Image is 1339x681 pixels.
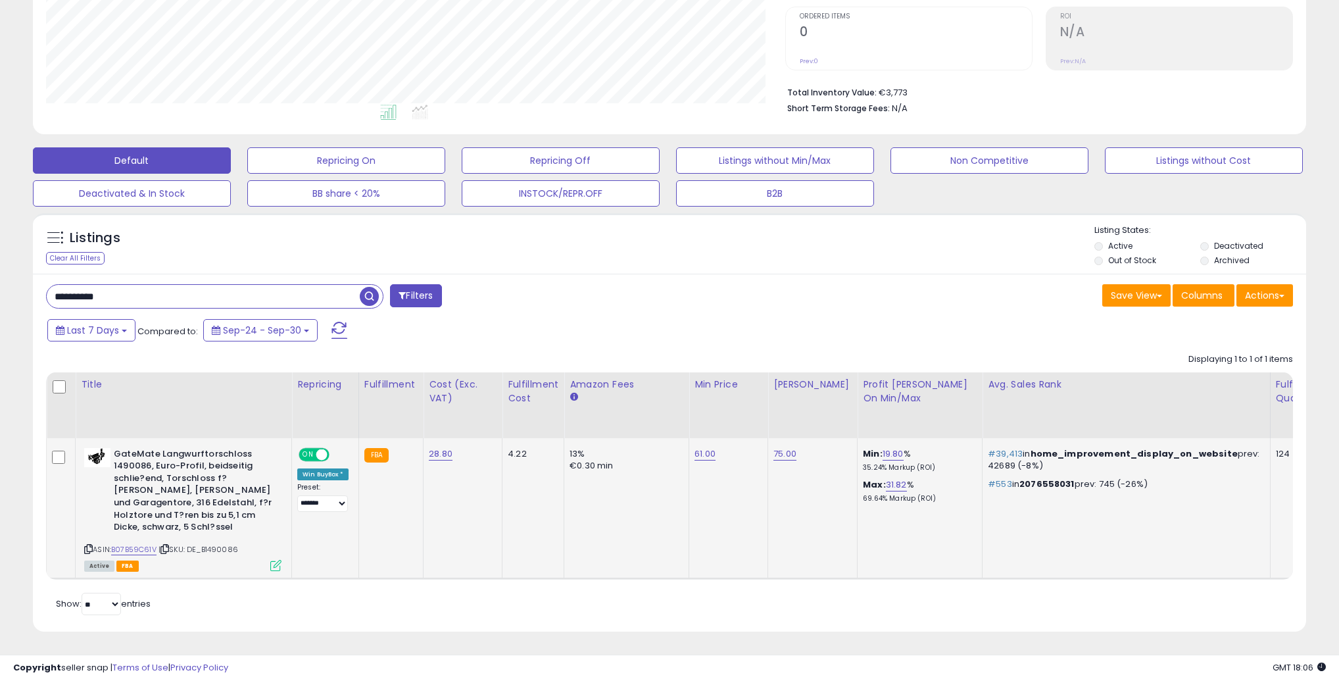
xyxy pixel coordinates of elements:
[863,479,972,503] div: %
[570,378,683,391] div: Amazon Fees
[1060,13,1292,20] span: ROI
[694,447,716,461] a: 61.00
[247,147,445,174] button: Repricing On
[800,13,1032,20] span: Ordered Items
[116,561,139,572] span: FBA
[84,448,110,467] img: 31x0GwcP0DL._SL40_.jpg
[988,378,1264,391] div: Avg. Sales Rank
[429,378,497,405] div: Cost (Exc. VAT)
[462,147,660,174] button: Repricing Off
[863,448,972,472] div: %
[33,180,231,207] button: Deactivated & In Stock
[33,147,231,174] button: Default
[787,87,877,98] b: Total Inventory Value:
[988,478,1259,490] p: in prev: 745 (-26%)
[462,180,660,207] button: INSTOCK/REPR.OFF
[364,378,418,391] div: Fulfillment
[297,378,353,391] div: Repricing
[429,447,452,461] a: 28.80
[508,448,554,460] div: 4.22
[863,478,886,491] b: Max:
[694,378,762,391] div: Min Price
[883,447,904,461] a: 19.80
[787,103,890,114] b: Short Term Storage Fees:
[247,180,445,207] button: BB share < 20%
[1181,289,1223,302] span: Columns
[508,378,558,405] div: Fulfillment Cost
[773,447,796,461] a: 75.00
[570,391,577,403] small: Amazon Fees.
[300,449,316,460] span: ON
[1060,24,1292,42] h2: N/A
[1273,661,1326,674] span: 2025-10-8 18:06 GMT
[114,448,274,537] b: GateMate Langwurftorschloss 1490086, Euro-Profil, beidseitig schlie?end, Torschloss f?[PERSON_NAM...
[1236,284,1293,307] button: Actions
[297,468,349,480] div: Win BuyBox *
[800,57,818,65] small: Prev: 0
[1102,284,1171,307] button: Save View
[988,478,1012,490] span: #553
[1214,255,1250,266] label: Archived
[570,460,679,472] div: €0.30 min
[390,284,441,307] button: Filters
[988,448,1259,472] p: in prev: 42689 (-8%)
[858,372,983,438] th: The percentage added to the cost of goods (COGS) that forms the calculator for Min & Max prices.
[1188,353,1293,366] div: Displaying 1 to 1 of 1 items
[70,229,120,247] h5: Listings
[886,478,907,492] a: 31.82
[890,147,1088,174] button: Non Competitive
[1031,447,1238,460] span: home_improvement_display_on_website
[1276,448,1317,460] div: 124
[81,378,286,391] div: Title
[1108,255,1156,266] label: Out of Stock
[84,561,114,572] span: All listings currently available for purchase on Amazon
[1173,284,1234,307] button: Columns
[1105,147,1303,174] button: Listings without Cost
[1019,478,1075,490] span: 2076558031
[570,448,679,460] div: 13%
[863,494,972,503] p: 69.64% Markup (ROI)
[84,448,281,570] div: ASIN:
[1214,240,1263,251] label: Deactivated
[328,449,349,460] span: OFF
[1094,224,1306,237] p: Listing States:
[892,102,908,114] span: N/A
[223,324,301,337] span: Sep-24 - Sep-30
[170,661,228,674] a: Privacy Policy
[13,662,228,674] div: seller snap | |
[863,447,883,460] b: Min:
[1108,240,1132,251] label: Active
[56,597,151,610] span: Show: entries
[13,661,61,674] strong: Copyright
[863,463,972,472] p: 35.24% Markup (ROI)
[676,180,874,207] button: B2B
[137,325,198,338] span: Compared to:
[773,378,852,391] div: [PERSON_NAME]
[158,544,238,555] span: | SKU: DE_B1490086
[364,448,389,463] small: FBA
[203,319,318,341] button: Sep-24 - Sep-30
[111,544,157,555] a: B07B59C61V
[47,319,135,341] button: Last 7 Days
[988,447,1023,460] span: #39,413
[800,24,1032,42] h2: 0
[1276,378,1321,405] div: Fulfillable Quantity
[1060,57,1086,65] small: Prev: N/A
[297,483,349,513] div: Preset:
[863,378,977,405] div: Profit [PERSON_NAME] on Min/Max
[787,84,1284,99] li: €3,773
[46,252,105,265] div: Clear All Filters
[67,324,119,337] span: Last 7 Days
[676,147,874,174] button: Listings without Min/Max
[112,661,168,674] a: Terms of Use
